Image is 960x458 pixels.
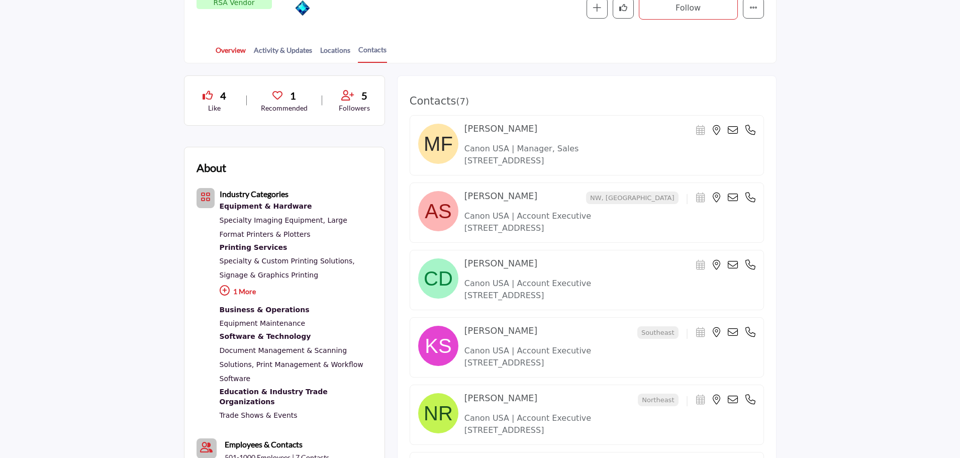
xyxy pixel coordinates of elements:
div: Professional printing solutions, including large-format, digital, and offset printing for various... [220,241,372,254]
p: [STREET_ADDRESS] [464,290,755,302]
a: Equipment & Hardware [220,200,372,213]
div: Connect with industry leaders, trade groups, and professional networks for insights and opportuni... [220,386,372,408]
a: Specialty & Custom Printing Solutions, [220,257,355,265]
div: Advanced software and digital tools for print management, automation, and streamlined workflows. [220,330,372,343]
a: Education & Industry Trade Organizations [220,386,372,408]
a: Specialty Imaging Equipment, [220,216,325,224]
p: Canon USA | Account Executive [464,412,755,424]
span: 5 [361,88,367,103]
div: Essential resources for financial management, marketing, and operations to keep businesses runnin... [220,304,372,317]
p: [STREET_ADDRESS] [464,424,755,436]
a: Overview [215,45,246,62]
p: 1 More [220,282,372,304]
a: Activity & Updates [253,45,313,62]
a: Locations [320,45,351,62]
img: Sapphires [295,1,310,16]
a: Employees & Contacts [225,438,303,450]
h2: About [197,159,226,176]
a: Document Management & Scanning Solutions, [220,346,347,369]
p: Followers [336,103,372,113]
p: Recommended [261,103,308,113]
img: image [418,393,458,433]
span: ( ) [456,96,469,107]
p: Canon USA | Manager, Sales [464,143,755,155]
div: Top-quality printers, copiers, and finishing equipment to enhance efficiency and precision in rep... [220,200,372,213]
h4: [PERSON_NAME] [464,393,537,404]
h4: [PERSON_NAME] [464,124,537,134]
p: Canon USA | Account Executive [464,210,755,222]
h4: [PERSON_NAME] [464,326,537,336]
span: 7 [459,96,465,107]
p: [STREET_ADDRESS] [464,222,755,234]
span: 1 [290,88,296,103]
h3: Contacts [410,95,469,108]
p: Canon USA | Account Executive [464,345,755,357]
p: [STREET_ADDRESS] [464,155,755,167]
p: Like [197,103,233,113]
button: Category Icon [197,188,215,208]
p: [STREET_ADDRESS] [464,357,755,369]
a: Software & Technology [220,330,372,343]
img: image [418,258,458,299]
span: 4 [220,88,226,103]
a: Print Management & Workflow Software [220,360,363,383]
a: Large Format Printers & Plotters [220,216,347,238]
a: Printing Services [220,241,372,254]
h4: [PERSON_NAME] [464,191,537,202]
img: image [418,191,458,231]
b: Industry Categories [220,189,289,199]
a: Contacts [358,44,387,63]
p: Canon USA | Account Executive [464,278,755,290]
a: Signage & Graphics Printing [220,271,319,279]
a: Equipment Maintenance [220,319,306,327]
img: image [418,326,458,366]
a: Business & Operations [220,304,372,317]
b: Employees & Contacts [225,439,303,449]
span: Sales Territory [586,192,679,204]
h4: [PERSON_NAME] [464,258,537,269]
span: Sales Territory [638,394,678,406]
span: Sales Territory [637,326,679,339]
a: Trade Shows & Events [220,411,298,419]
img: image [418,124,458,164]
a: Industry Categories [220,191,289,199]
